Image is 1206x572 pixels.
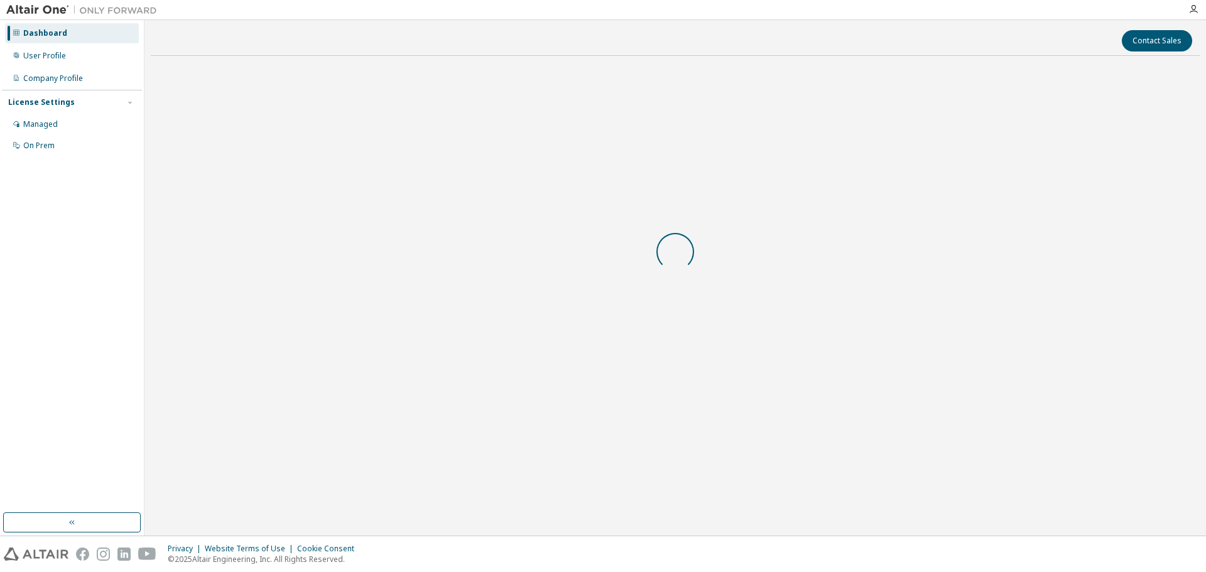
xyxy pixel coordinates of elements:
div: On Prem [23,141,55,151]
img: altair_logo.svg [4,548,68,561]
img: Altair One [6,4,163,16]
button: Contact Sales [1122,30,1192,51]
img: youtube.svg [138,548,156,561]
div: Dashboard [23,28,67,38]
img: instagram.svg [97,548,110,561]
div: Website Terms of Use [205,544,297,554]
div: Managed [23,119,58,129]
img: facebook.svg [76,548,89,561]
div: User Profile [23,51,66,61]
p: © 2025 Altair Engineering, Inc. All Rights Reserved. [168,554,362,564]
div: Company Profile [23,73,83,84]
div: Cookie Consent [297,544,362,554]
div: Privacy [168,544,205,554]
img: linkedin.svg [117,548,131,561]
div: License Settings [8,97,75,107]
